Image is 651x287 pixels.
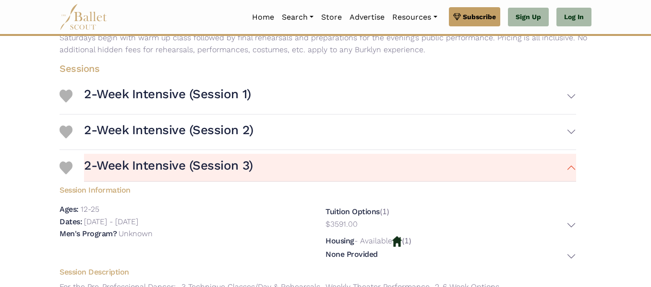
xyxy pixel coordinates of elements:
[325,207,380,216] h5: Tuition Options
[248,7,278,27] a: Home
[508,8,549,27] a: Sign Up
[388,7,441,27] a: Resources
[52,62,584,75] h4: Sessions
[556,8,591,27] a: Log In
[325,250,576,264] button: None Provided
[325,235,576,263] div: (1)
[52,267,584,277] h5: Session Description
[325,250,378,260] h5: None Provided
[60,126,72,138] img: Heart
[325,218,358,230] p: $3591.00
[81,205,99,214] p: 12-25
[84,86,251,103] h3: 2-Week Intensive (Session 1)
[84,154,576,182] button: 2-Week Intensive (Session 3)
[60,161,72,174] img: Heart
[325,218,576,233] button: $3591.00
[84,82,576,110] button: 2-Week Intensive (Session 1)
[60,229,117,238] h5: Men's Program?
[325,236,354,245] h5: Housing
[278,7,317,27] a: Search
[453,11,461,22] img: gem.svg
[60,217,82,226] h5: Dates:
[463,11,496,22] span: Subscribe
[392,236,402,247] img: Housing Available
[84,118,576,146] button: 2-Week Intensive (Session 2)
[119,229,153,238] p: Unknown
[60,90,72,103] img: Heart
[449,7,500,26] a: Subscribe
[84,217,138,226] p: [DATE] - [DATE]
[84,122,253,138] h3: 2-Week Intensive (Session 2)
[84,158,253,174] h3: 2-Week Intensive (Session 3)
[60,205,79,214] h5: Ages:
[325,206,576,232] div: (1)
[52,182,584,195] h5: Session Information
[317,7,346,27] a: Store
[354,236,392,245] p: - Available
[346,7,388,27] a: Advertise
